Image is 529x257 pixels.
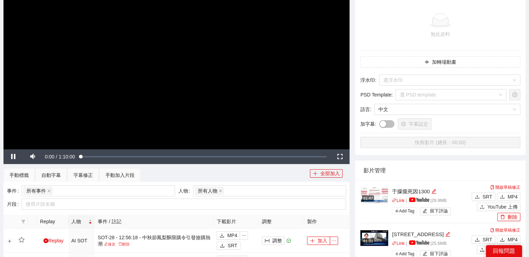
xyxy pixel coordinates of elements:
div: 自動字幕 [41,171,61,179]
span: PSD Template : [360,91,393,99]
button: delete刪除 [497,213,520,221]
th: 製作 [304,215,350,228]
label: 片段 [7,198,22,210]
div: 01:31 [362,238,374,244]
button: plus全部加入 [310,169,343,178]
span: download [475,237,480,243]
span: delete [500,215,505,220]
span: 人物 [71,218,87,225]
a: 開啟草稿修正 [490,185,520,190]
span: link [392,241,396,246]
span: SRT [482,236,492,243]
div: AI SOT [71,237,92,244]
button: 快剪影片 (總長：00:00) [360,137,520,148]
button: downloadMP4 [217,231,240,240]
div: [STREET_ADDRESS] [392,230,470,239]
div: 手動標籤 [9,171,29,179]
button: column-width調整 [262,236,285,245]
span: delete [118,242,122,246]
img: 060c9460-4f22-4d45-aab9-2141a3b786a3.jpg [360,230,388,246]
span: SRT [482,193,492,201]
button: ellipsis [330,236,338,245]
div: 字幕修正 [73,171,93,179]
span: MP4 [507,236,518,243]
span: YouTube 上傳 [487,203,518,211]
button: uploadYouTube 上傳 [477,203,520,211]
div: 影片管理 [363,161,517,180]
span: ellipsis [240,233,248,238]
a: 開啟草稿修正 [490,228,520,233]
span: filter [21,219,25,224]
span: 中文 [378,104,516,115]
button: ellipsis [240,231,248,240]
span: edit [423,209,427,214]
span: 浮水印 : [360,76,376,84]
span: download [219,233,224,239]
span: download [220,243,225,249]
p: | | 29.9 MB [392,197,470,204]
span: copy [490,228,494,232]
span: 加字幕 : [360,120,376,128]
span: download [475,194,480,200]
button: setting [509,89,520,100]
span: upload [480,204,484,210]
div: 編輯 [431,187,436,196]
span: 1:10:00 [59,154,75,159]
div: 編輯 [445,230,450,239]
span: edit [431,189,436,194]
button: uploadYouTube 上傳 [477,246,520,254]
th: 調整 [259,215,304,228]
th: 下載影片 [214,215,259,228]
button: downloadMP4 [497,193,520,201]
span: edit [445,232,450,237]
span: close [47,189,51,193]
span: download [500,237,505,243]
button: downloadSRT [472,193,495,201]
span: 0:00 [45,154,54,159]
p: | | 25.6 MB [392,240,470,247]
span: / [56,154,57,159]
a: linkLink [392,198,404,203]
a: Replay [43,238,64,243]
a: linkLink [392,241,404,246]
th: 事件 / 註記 [95,215,214,228]
div: 01:47 [362,195,374,201]
div: SOT-28 - 12:56:18 - 中秋節鳳梨酥限購令引發搶購熱潮 [98,234,211,247]
button: downloadMP4 [497,235,520,244]
span: 語言 : [360,106,371,113]
label: 人物 [178,185,193,196]
span: edit [104,242,108,246]
button: Mute [23,149,42,164]
span: plus [395,209,399,213]
span: SRT [227,242,237,249]
span: ellipsis [330,238,338,243]
button: edit留下評論 [420,208,451,215]
button: downloadSRT [472,235,495,244]
span: column-width [265,238,270,244]
span: plus [395,252,399,256]
button: 展開行 [7,238,13,244]
div: 回報問題 [486,245,522,257]
div: 無此資料 [363,30,518,38]
span: plus [310,238,315,244]
button: setting字幕設定 [398,118,431,130]
span: plus [424,60,429,65]
span: plus [313,171,318,177]
button: Fullscreen [330,149,350,164]
button: downloadSRT [217,241,240,250]
a: 刪除 [117,242,131,246]
span: MP4 [227,232,237,239]
span: 所有人物 [198,187,217,195]
span: play-circle [43,238,48,243]
span: close [219,189,222,193]
button: plus加轉場動畫 [360,56,520,68]
div: 手動加入片段 [105,171,135,179]
img: 14ba0f5b-8e7f-4feb-8ca4-82c88c89ea00.jpg [360,187,388,203]
img: yt_logo_rgb_light.a676ea31.png [409,197,429,202]
span: link [392,198,396,203]
button: Pause [3,149,23,164]
a: 修改 [103,242,117,246]
span: 所有事件 [26,187,46,195]
div: Progress Bar [81,156,327,157]
span: upload [480,247,484,253]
